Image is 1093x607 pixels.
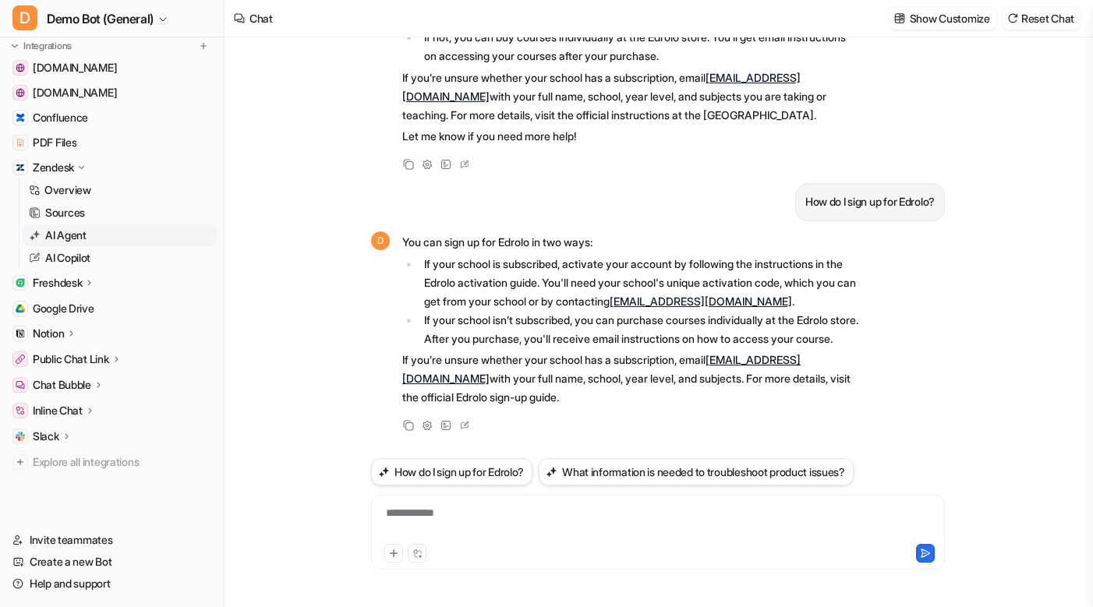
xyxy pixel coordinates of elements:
[33,60,117,76] span: [DOMAIN_NAME]
[33,429,59,444] p: Slack
[910,10,990,26] p: Show Customize
[23,224,218,246] a: AI Agent
[16,163,25,172] img: Zendesk
[33,450,211,475] span: Explore all integrations
[33,275,82,291] p: Freshdesk
[419,28,858,65] li: If not, you can buy courses individually at the Edrolo store. You’ll get email instructions on ac...
[249,10,273,26] div: Chat
[33,85,117,101] span: [DOMAIN_NAME]
[33,135,76,150] span: PDF Files
[9,41,20,51] img: expand menu
[402,351,858,407] p: If you’re unsure whether your school has a subscription, email with your full name, school, year ...
[894,12,905,24] img: customize
[6,107,218,129] a: ConfluenceConfluence
[890,7,996,30] button: Show Customize
[12,5,37,30] span: D
[16,304,25,313] img: Google Drive
[419,255,858,311] li: If your school is subscribed, activate your account by following the instructions in the Edrolo a...
[33,301,94,316] span: Google Drive
[371,458,532,485] button: How do I sign up for Edrolo?
[16,63,25,72] img: www.airbnb.com
[33,110,88,125] span: Confluence
[12,454,28,470] img: explore all integrations
[23,202,218,224] a: Sources
[6,529,218,551] a: Invite teammates
[16,355,25,364] img: Public Chat Link
[402,69,858,125] p: If you’re unsure whether your school has a subscription, email with your full name, school, year ...
[1003,7,1081,30] button: Reset Chat
[33,326,64,341] p: Notion
[6,57,218,79] a: www.airbnb.com[DOMAIN_NAME]
[33,160,74,175] p: Zendesk
[16,88,25,97] img: www.atlassian.com
[16,138,25,147] img: PDF Files
[6,132,218,154] a: PDF FilesPDF Files
[47,8,154,30] span: Demo Bot (General)
[45,250,90,266] p: AI Copilot
[805,192,935,211] p: How do I sign up for Edrolo?
[371,231,390,250] span: D
[33,351,109,367] p: Public Chat Link
[402,127,858,146] p: Let me know if you need more help!
[6,298,218,319] a: Google DriveGoogle Drive
[1007,12,1018,24] img: reset
[16,406,25,415] img: Inline Chat
[419,311,858,348] li: If your school isn’t subscribed, you can purchase courses individually at the Edrolo store. After...
[16,113,25,122] img: Confluence
[6,451,218,473] a: Explore all integrations
[539,458,854,485] button: What information is needed to troubleshoot product issues?
[198,41,209,51] img: menu_add.svg
[23,247,218,269] a: AI Copilot
[6,82,218,104] a: www.atlassian.com[DOMAIN_NAME]
[23,179,218,201] a: Overview
[16,329,25,338] img: Notion
[45,228,87,243] p: AI Agent
[23,40,72,52] p: Integrations
[402,233,858,252] p: You can sign up for Edrolo in two ways:
[16,278,25,288] img: Freshdesk
[33,377,91,393] p: Chat Bubble
[6,38,76,54] button: Integrations
[33,403,83,418] p: Inline Chat
[402,71,801,103] a: [EMAIL_ADDRESS][DOMAIN_NAME]
[45,205,85,221] p: Sources
[16,432,25,441] img: Slack
[44,182,91,198] p: Overview
[16,380,25,390] img: Chat Bubble
[610,295,792,308] a: [EMAIL_ADDRESS][DOMAIN_NAME]
[6,551,218,573] a: Create a new Bot
[6,573,218,595] a: Help and support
